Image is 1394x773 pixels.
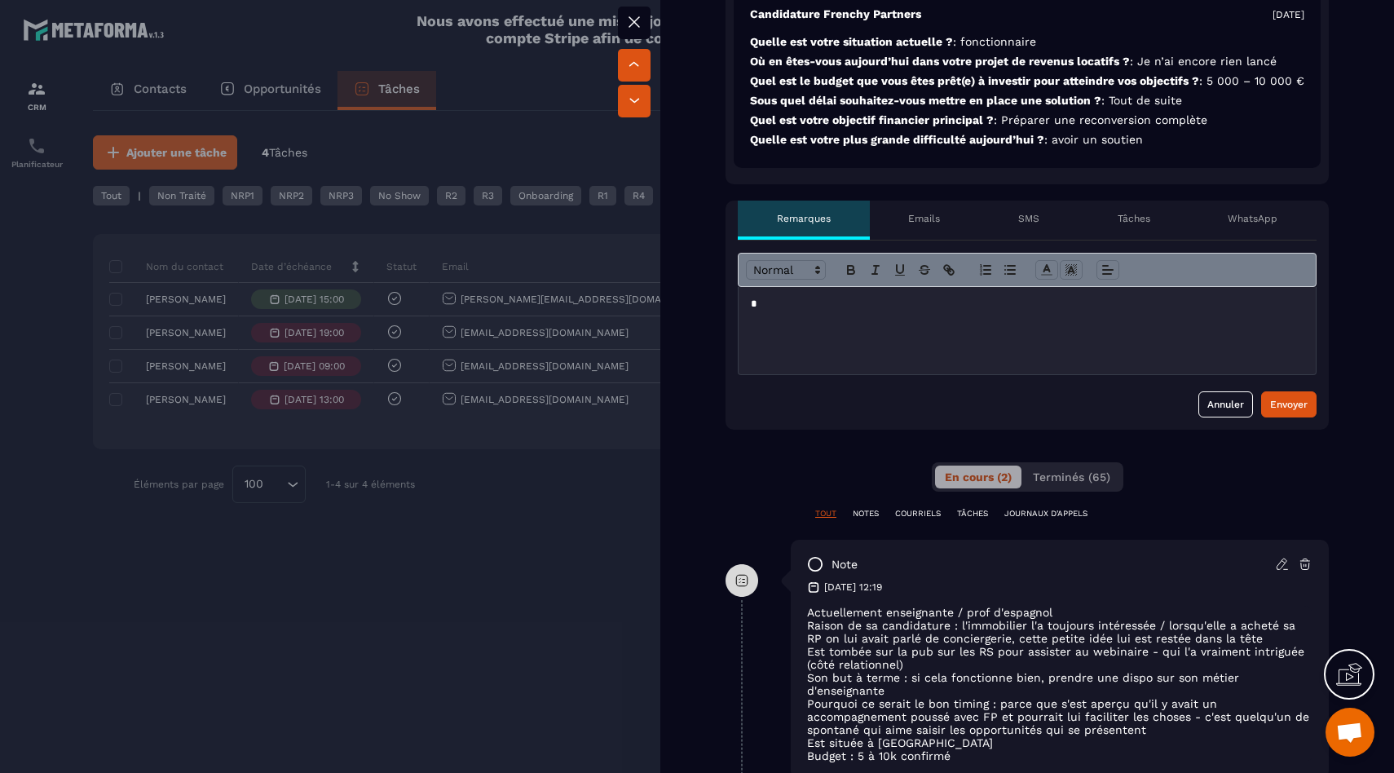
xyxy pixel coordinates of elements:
div: Ouvrir le chat [1326,708,1374,757]
p: Quelle est votre plus grande difficulté aujourd’hui ? [750,132,1304,148]
p: TÂCHES [957,508,988,519]
p: Pourquoi ce serait le bon timing : parce que s'est aperçu qu'il y avait un accompagnement poussé ... [807,697,1312,736]
p: [DATE] 12:19 [824,581,882,594]
p: Son but à terme : si cela fonctionne bien, prendre une dispo sur son métier d'enseignante [807,671,1312,697]
p: Quel est votre objectif financier principal ? [750,113,1304,128]
p: TOUT [815,508,836,519]
p: WhatsApp [1228,212,1277,225]
button: Envoyer [1261,391,1317,417]
p: Actuellement enseignante / prof d'espagnol [807,606,1312,619]
p: note [832,557,858,572]
p: Emails [908,212,940,225]
div: Envoyer [1270,396,1308,413]
span: : Tout de suite [1101,94,1182,107]
p: Est située à [GEOGRAPHIC_DATA] [807,736,1312,749]
p: Candidature Frenchy Partners [750,7,921,22]
p: NOTES [853,508,879,519]
p: Sous quel délai souhaitez-vous mettre en place une solution ? [750,93,1304,108]
p: [DATE] [1273,8,1304,21]
span: : Je n’ai encore rien lancé [1130,55,1277,68]
p: Remarques [777,212,831,225]
p: Budget : 5 à 10k confirmé [807,749,1312,762]
span: : 5 000 – 10 000 € [1199,74,1304,87]
span: : Préparer une reconversion complète [994,113,1207,126]
p: Tâches [1118,212,1150,225]
p: Quel est le budget que vous êtes prêt(e) à investir pour atteindre vos objectifs ? [750,73,1304,89]
button: En cours (2) [935,466,1021,488]
p: Est tombée sur la pub sur les RS pour assister au webinaire - qui l'a vraiment intriguée (côté re... [807,645,1312,671]
span: Terminés (65) [1033,470,1110,484]
span: En cours (2) [945,470,1012,484]
span: : fonctionnaire [953,35,1036,48]
p: Où en êtes-vous aujourd’hui dans votre projet de revenus locatifs ? [750,54,1304,69]
button: Terminés (65) [1023,466,1120,488]
p: COURRIELS [895,508,941,519]
p: Raison de sa candidature : l'immobilier l'a toujours intéressée / lorsqu'elle a acheté sa RP on l... [807,619,1312,645]
p: Quelle est votre situation actuelle ? [750,34,1304,50]
button: Annuler [1198,391,1253,417]
p: JOURNAUX D'APPELS [1004,508,1087,519]
p: SMS [1018,212,1039,225]
span: : avoir un soutien [1044,133,1143,146]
